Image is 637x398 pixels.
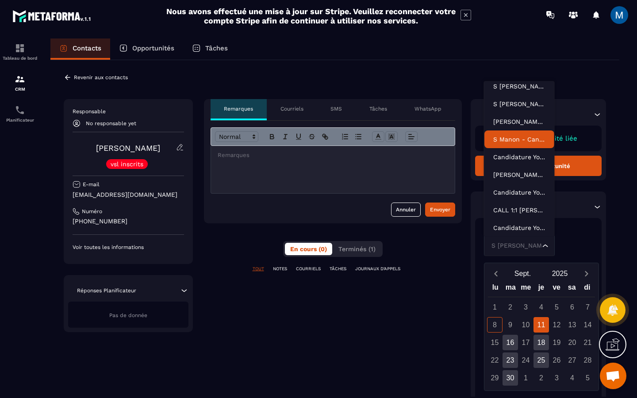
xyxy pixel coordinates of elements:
[74,74,128,80] p: Revenir aux contacts
[487,281,503,297] div: lu
[533,281,549,297] div: je
[2,87,38,92] p: CRM
[253,266,264,272] p: TOUT
[2,118,38,122] p: Planificateur
[330,266,346,272] p: TÂCHES
[580,352,595,368] div: 28
[77,287,136,294] p: Réponses Planificateur
[493,153,545,161] p: Candidature YouGC Academy - R1 Reprogrammé
[82,208,102,215] p: Numéro
[579,268,595,279] button: Next month
[549,317,564,333] div: 12
[414,105,441,112] p: WhatsApp
[109,312,147,318] span: Pas de donnée
[475,156,602,176] button: Ajout opportunité
[518,299,533,315] div: 3
[518,335,533,350] div: 17
[285,243,332,255] button: En cours (0)
[580,335,595,350] div: 21
[580,370,595,386] div: 5
[493,82,545,91] p: S Pauline - Candidature YouGC Academy
[2,56,38,61] p: Tableau de bord
[493,170,545,179] p: Margot - Appel Reprogrammé
[333,243,381,255] button: Terminés (1)
[86,120,136,126] p: No responsable yet
[549,299,564,315] div: 5
[273,266,287,272] p: NOTES
[391,203,421,217] button: Annuler
[564,281,579,297] div: sa
[503,317,518,333] div: 9
[549,281,564,297] div: ve
[503,299,518,315] div: 2
[224,105,253,112] p: Remarques
[564,317,580,333] div: 13
[290,245,327,253] span: En cours (0)
[183,38,237,60] a: Tâches
[205,44,228,52] p: Tâches
[430,205,450,214] div: Envoyer
[580,299,595,315] div: 7
[564,335,580,350] div: 20
[493,188,545,197] p: Candidature YouGC Academy - Découverte
[533,335,549,350] div: 18
[2,67,38,98] a: formationformationCRM
[487,370,503,386] div: 29
[83,181,100,188] p: E-mail
[533,352,549,368] div: 25
[518,317,533,333] div: 10
[296,266,321,272] p: COURRIELS
[484,236,555,256] div: Search for option
[15,74,25,84] img: formation
[338,245,376,253] span: Terminés (1)
[518,281,534,297] div: me
[493,117,545,126] p: Chloé Candidature YouGC Academy - R1 Reprogrammé
[50,38,110,60] a: Contacts
[541,266,579,281] button: Open years overlay
[600,363,626,389] div: Ouvrir le chat
[503,370,518,386] div: 30
[487,335,503,350] div: 15
[533,317,549,333] div: 11
[518,352,533,368] div: 24
[12,8,92,24] img: logo
[533,370,549,386] div: 2
[487,317,503,333] div: 8
[549,352,564,368] div: 26
[518,370,533,386] div: 1
[503,281,518,297] div: ma
[549,335,564,350] div: 19
[564,352,580,368] div: 27
[488,281,595,386] div: Calendar wrapper
[15,105,25,115] img: scheduler
[369,105,387,112] p: Tâches
[73,244,184,251] p: Voir toutes les informations
[503,335,518,350] div: 16
[504,266,541,281] button: Open months overlay
[503,352,518,368] div: 23
[580,317,595,333] div: 14
[96,143,160,153] a: [PERSON_NAME]
[493,99,545,108] p: S Joey - Candidature YouGC Academy
[15,43,25,54] img: formation
[111,161,143,167] p: vsl inscrits
[280,105,303,112] p: Courriels
[549,370,564,386] div: 3
[487,352,503,368] div: 22
[73,191,184,199] p: [EMAIL_ADDRESS][DOMAIN_NAME]
[2,98,38,129] a: schedulerschedulerPlanificateur
[425,203,455,217] button: Envoyer
[487,299,503,315] div: 1
[73,108,184,115] p: Responsable
[493,135,545,144] p: S Manon - Candidature YouGC Academy
[533,299,549,315] div: 4
[488,299,595,386] div: Calendar days
[493,206,545,214] p: CALL 1:1 KATHY YOUGC ACADEMY
[73,217,184,226] p: [PHONE_NUMBER]
[490,241,540,251] input: Search for option
[330,105,342,112] p: SMS
[2,36,38,67] a: formationformationTableau de bord
[493,223,545,232] p: Candidature YouGC Academy - R1 Reprogrammé
[579,281,595,297] div: di
[73,44,101,52] p: Contacts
